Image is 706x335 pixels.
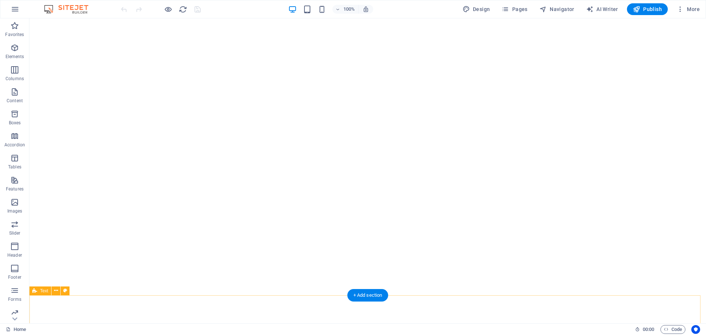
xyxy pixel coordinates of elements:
[343,5,355,14] h6: 100%
[677,6,700,13] span: More
[536,3,577,15] button: Navigator
[664,325,682,334] span: Code
[347,289,388,302] div: + Add section
[633,6,662,13] span: Publish
[8,296,21,302] p: Forms
[6,325,26,334] a: Click to cancel selection. Double-click to open Pages
[460,3,493,15] button: Design
[648,327,649,332] span: :
[9,230,21,236] p: Slider
[539,6,574,13] span: Navigator
[332,5,359,14] button: 100%
[178,5,187,14] button: reload
[8,274,21,280] p: Footer
[5,32,24,38] p: Favorites
[164,5,172,14] button: Click here to leave preview mode and continue editing
[363,6,369,13] i: On resize automatically adjust zoom level to fit chosen device.
[40,289,48,293] span: Text
[463,6,490,13] span: Design
[179,5,187,14] i: Reload page
[635,325,655,334] h6: Session time
[9,120,21,126] p: Boxes
[7,252,22,258] p: Header
[42,5,97,14] img: Editor Logo
[627,3,668,15] button: Publish
[643,325,654,334] span: 00 00
[7,98,23,104] p: Content
[691,325,700,334] button: Usercentrics
[6,76,24,82] p: Columns
[460,3,493,15] div: Design (Ctrl+Alt+Y)
[674,3,703,15] button: More
[660,325,685,334] button: Code
[6,54,24,60] p: Elements
[586,6,618,13] span: AI Writer
[583,3,621,15] button: AI Writer
[6,186,24,192] p: Features
[8,164,21,170] p: Tables
[499,3,530,15] button: Pages
[502,6,527,13] span: Pages
[4,142,25,148] p: Accordion
[7,208,22,214] p: Images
